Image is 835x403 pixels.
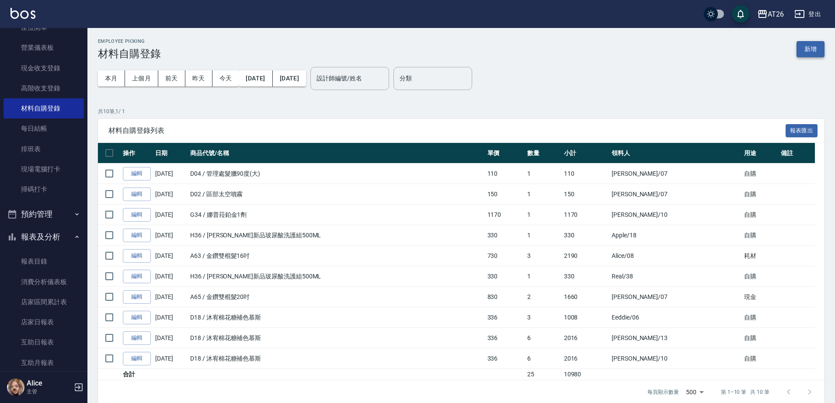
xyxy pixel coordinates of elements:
[742,246,778,266] td: 耗材
[123,249,151,263] a: 編輯
[562,287,609,307] td: 1660
[185,70,212,87] button: 昨天
[3,312,84,332] a: 店家日報表
[562,328,609,348] td: 2016
[108,126,786,135] span: 材料自購登錄列表
[123,229,151,242] a: 編輯
[732,5,749,23] button: save
[153,205,188,225] td: [DATE]
[3,118,84,139] a: 每日結帳
[742,163,778,184] td: 自購
[609,163,742,184] td: [PERSON_NAME] /07
[786,126,818,134] a: 報表匯出
[609,205,742,225] td: [PERSON_NAME] /10
[609,328,742,348] td: [PERSON_NAME] /13
[485,143,525,163] th: 單價
[562,143,609,163] th: 小計
[27,388,71,396] p: 主管
[98,38,161,44] h2: Employee Picking
[525,266,561,287] td: 1
[188,266,485,287] td: H36 / [PERSON_NAME]新品玻尿酸洗護組500ML
[742,307,778,328] td: 自購
[525,307,561,328] td: 3
[779,143,815,163] th: 備註
[742,328,778,348] td: 自購
[188,225,485,246] td: H36 / [PERSON_NAME]新品玻尿酸洗護組500ML
[562,266,609,287] td: 330
[742,348,778,369] td: 自購
[525,369,561,380] td: 25
[123,208,151,222] a: 編輯
[647,388,679,396] p: 每頁顯示數量
[485,328,525,348] td: 336
[525,225,561,246] td: 1
[212,70,239,87] button: 今天
[153,266,188,287] td: [DATE]
[562,307,609,328] td: 1008
[123,311,151,324] a: 編輯
[485,266,525,287] td: 330
[123,188,151,201] a: 編輯
[273,70,306,87] button: [DATE]
[562,184,609,205] td: 150
[609,143,742,163] th: 領料人
[609,266,742,287] td: Real /38
[188,163,485,184] td: D04 / 管理處髮臘90度(大)
[153,143,188,163] th: 日期
[121,369,153,380] td: 合計
[742,205,778,225] td: 自購
[3,159,84,179] a: 現場電腦打卡
[7,379,24,396] img: Person
[609,246,742,266] td: Alice /08
[153,246,188,266] td: [DATE]
[485,348,525,369] td: 336
[791,6,825,22] button: 登出
[525,184,561,205] td: 1
[754,5,787,23] button: AT26
[153,225,188,246] td: [DATE]
[123,331,151,345] a: 編輯
[3,17,84,38] a: 座位開單
[3,179,84,199] a: 掃碼打卡
[562,225,609,246] td: 330
[188,143,485,163] th: 商品代號/名稱
[562,246,609,266] td: 2190
[158,70,185,87] button: 前天
[797,41,825,57] button: 新增
[123,352,151,365] a: 編輯
[188,205,485,225] td: G34 / 娜普菈鉑金1劑
[485,287,525,307] td: 830
[3,251,84,271] a: 報表目錄
[3,98,84,118] a: 材料自購登錄
[485,205,525,225] td: 1170
[3,203,84,226] button: 預約管理
[153,287,188,307] td: [DATE]
[786,124,818,138] button: 報表匯出
[153,163,188,184] td: [DATE]
[3,226,84,248] button: 報表及分析
[123,290,151,304] a: 編輯
[485,163,525,184] td: 110
[525,328,561,348] td: 6
[3,272,84,292] a: 消費分析儀表板
[742,287,778,307] td: 現金
[123,167,151,181] a: 編輯
[153,328,188,348] td: [DATE]
[609,287,742,307] td: [PERSON_NAME] /07
[125,70,158,87] button: 上個月
[10,8,35,19] img: Logo
[27,379,71,388] h5: Alice
[485,307,525,328] td: 336
[525,246,561,266] td: 3
[485,184,525,205] td: 150
[98,48,161,60] h3: 材料自購登錄
[742,266,778,287] td: 自購
[3,58,84,78] a: 現金收支登錄
[742,143,778,163] th: 用途
[3,78,84,98] a: 高階收支登錄
[3,139,84,159] a: 排班表
[609,184,742,205] td: [PERSON_NAME] /07
[188,246,485,266] td: A63 / 金鑽雙棍髮16吋
[768,9,784,20] div: AT26
[525,348,561,369] td: 6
